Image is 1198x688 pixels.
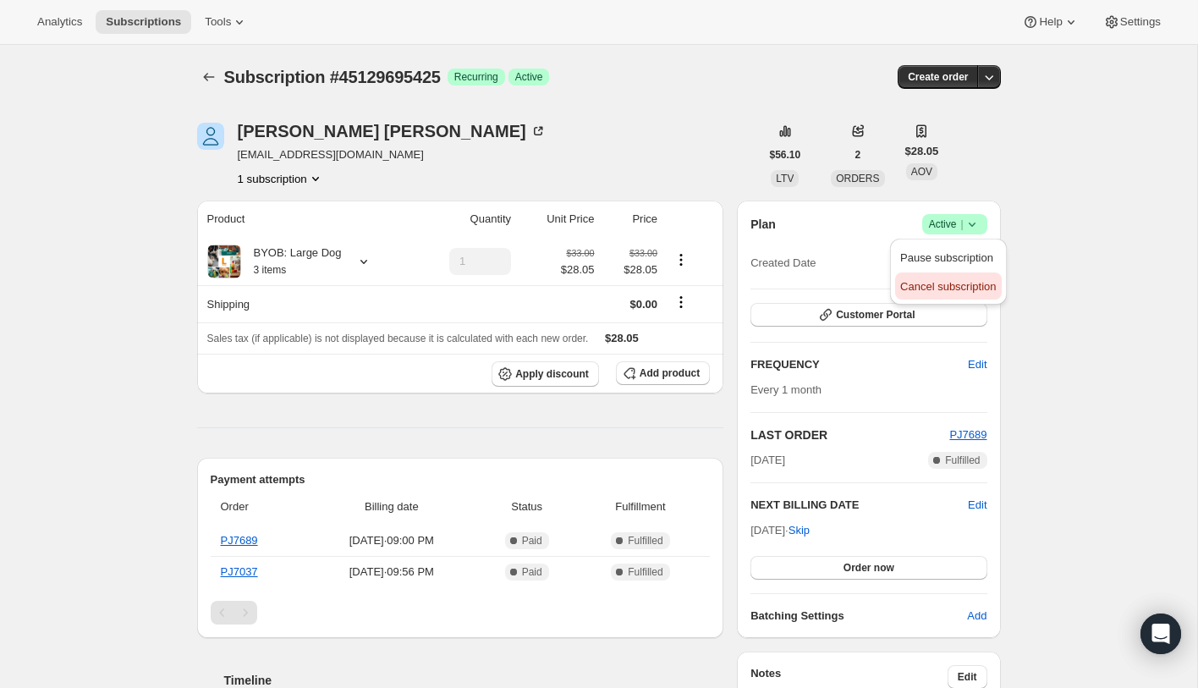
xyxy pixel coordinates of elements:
[310,498,473,515] span: Billing date
[778,517,820,544] button: Skip
[27,10,92,34] button: Analytics
[241,245,342,278] div: BYOB: Large Dog
[967,608,986,625] span: Add
[581,498,700,515] span: Fulfillment
[205,15,231,29] span: Tools
[789,522,810,539] span: Skip
[929,216,981,233] span: Active
[211,488,306,526] th: Order
[1140,614,1181,654] div: Open Intercom Messenger
[616,361,710,385] button: Add product
[561,261,595,278] span: $28.05
[522,565,542,579] span: Paid
[515,367,589,381] span: Apply discount
[855,148,861,162] span: 2
[750,356,968,373] h2: FREQUENCY
[221,534,258,547] a: PJ7689
[750,556,986,580] button: Order now
[207,333,589,344] span: Sales tax (if applicable) is not displayed because it is calculated with each new order.
[905,143,939,160] span: $28.05
[898,65,978,89] button: Create order
[516,201,599,238] th: Unit Price
[960,217,963,231] span: |
[207,245,241,278] img: product img
[1012,10,1089,34] button: Help
[750,497,968,514] h2: NEXT BILLING DATE
[957,603,997,630] button: Add
[197,123,224,150] span: Nicole Hagerty
[750,524,810,537] span: [DATE] ·
[492,361,599,387] button: Apply discount
[750,383,822,396] span: Every 1 month
[238,123,547,140] div: [PERSON_NAME] [PERSON_NAME]
[908,70,968,84] span: Create order
[1093,10,1171,34] button: Settings
[895,244,1001,271] button: Pause subscription
[949,428,986,441] a: PJ7689
[310,564,473,581] span: [DATE] · 09:56 PM
[566,248,594,258] small: $33.00
[454,70,498,84] span: Recurring
[836,173,879,184] span: ORDERS
[522,534,542,548] span: Paid
[211,471,711,488] h2: Payment attempts
[760,143,811,167] button: $56.10
[968,497,986,514] button: Edit
[605,332,639,344] span: $28.05
[310,532,473,549] span: [DATE] · 09:00 PM
[844,561,894,575] span: Order now
[911,166,932,178] span: AOV
[668,293,695,311] button: Shipping actions
[211,601,711,625] nav: Pagination
[628,565,662,579] span: Fulfilled
[750,608,967,625] h6: Batching Settings
[197,65,221,89] button: Subscriptions
[668,250,695,269] button: Product actions
[949,427,986,443] button: PJ7689
[1120,15,1161,29] span: Settings
[96,10,191,34] button: Subscriptions
[750,303,986,327] button: Customer Portal
[776,173,794,184] span: LTV
[106,15,181,29] span: Subscriptions
[750,427,949,443] h2: LAST ORDER
[238,146,547,163] span: [EMAIL_ADDRESS][DOMAIN_NAME]
[895,272,1001,300] button: Cancel subscription
[836,308,915,322] span: Customer Portal
[195,10,258,34] button: Tools
[197,201,413,238] th: Product
[900,280,996,293] span: Cancel subscription
[515,70,543,84] span: Active
[640,366,700,380] span: Add product
[629,248,657,258] small: $33.00
[630,298,658,311] span: $0.00
[968,356,986,373] span: Edit
[197,285,413,322] th: Shipping
[605,261,658,278] span: $28.05
[600,201,663,238] th: Price
[221,565,258,578] a: PJ7037
[958,670,977,684] span: Edit
[224,68,441,86] span: Subscription #45129695425
[750,255,816,272] span: Created Date
[238,170,324,187] button: Product actions
[845,143,871,167] button: 2
[958,351,997,378] button: Edit
[750,216,776,233] h2: Plan
[1039,15,1062,29] span: Help
[770,148,801,162] span: $56.10
[628,534,662,548] span: Fulfilled
[900,251,993,264] span: Pause subscription
[413,201,516,238] th: Quantity
[254,264,287,276] small: 3 items
[750,452,785,469] span: [DATE]
[483,498,571,515] span: Status
[945,454,980,467] span: Fulfilled
[37,15,82,29] span: Analytics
